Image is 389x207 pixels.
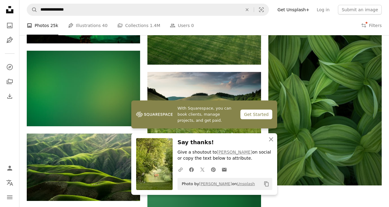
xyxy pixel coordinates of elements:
h3: Say thanks! [177,138,272,147]
a: Log in [313,5,333,15]
span: Photo by on [179,179,255,189]
a: Explore [4,61,16,73]
span: 0 [191,22,194,29]
a: Photos [4,19,16,32]
a: Log in / Sign up [4,162,16,174]
a: Get Unsplash+ [274,5,313,15]
button: Visual search [254,4,269,15]
a: Illustrations [4,34,16,46]
img: green hills with forest under cloudy sky during daytime [147,72,261,143]
a: Download History [4,90,16,102]
span: 40 [102,22,108,29]
a: Users 0 [170,16,194,35]
a: Illustrations 40 [68,16,108,35]
span: With Squarespace, you can book clients, manage projects, and get paid. [177,105,236,124]
button: Language [4,177,16,189]
span: 1.4M [150,22,160,29]
a: bird's eye view photograph of green mountains [27,164,140,170]
a: With Squarespace, you can book clients, manage projects, and get paid.Get Started [131,100,277,128]
a: [PERSON_NAME] [199,182,232,186]
button: Clear [240,4,254,15]
a: Unsplash [237,182,255,186]
a: green leaves plant during daytime [268,82,382,87]
p: Give a shoutout to on social or copy the text below to attribute. [177,149,272,161]
form: Find visuals sitewide [27,4,269,16]
a: [PERSON_NAME] [217,150,252,154]
button: Filters [361,16,382,35]
button: Search Unsplash [27,4,37,15]
button: Copy to clipboard [261,179,272,189]
a: Share on Twitter [197,163,208,175]
a: Share over email [219,163,230,175]
a: Share on Facebook [186,163,197,175]
a: Share on Pinterest [208,163,219,175]
img: file-1747939142011-51e5cc87e3c9 [136,110,173,119]
a: a blurry green background with a white border [27,86,140,91]
img: bird's eye view photograph of green mountains [27,134,140,201]
div: Get Started [240,110,272,119]
a: Collections [4,76,16,88]
a: Home — Unsplash [4,4,16,17]
a: Collections 1.4M [117,16,160,35]
button: Submit an image [338,5,382,15]
button: Menu [4,191,16,203]
img: a blurry green background with a white border [27,51,140,126]
a: green grass field during daytime [147,31,261,36]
